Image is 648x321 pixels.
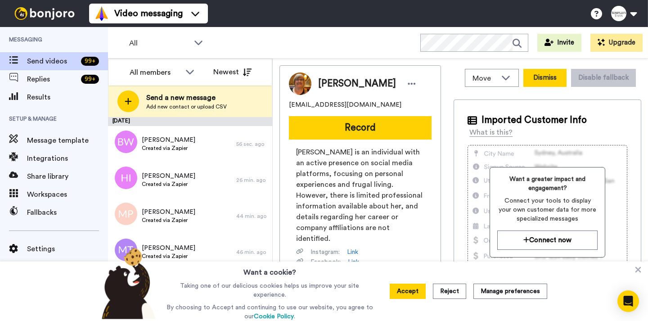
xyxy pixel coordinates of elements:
p: By choosing to Accept and continuing to use our website, you agree to our . [164,303,375,321]
button: Manage preferences [473,284,547,299]
span: Settings [27,244,108,254]
div: 56 sec. ago [236,140,268,148]
img: bj-logo-header-white.svg [11,7,78,20]
span: Message template [27,135,108,146]
span: [PERSON_NAME] [142,244,195,253]
span: [PERSON_NAME] [318,77,396,90]
button: Accept [390,284,426,299]
span: [PERSON_NAME] is an individual with an active presence on social media platforms, focusing on per... [296,147,424,244]
span: Send videos [27,56,77,67]
button: Dismiss [523,69,567,87]
span: [PERSON_NAME] [142,136,195,145]
span: [EMAIL_ADDRESS][DOMAIN_NAME] [289,100,401,109]
span: Results [27,92,108,103]
button: Upgrade [590,34,643,52]
span: Integrations [27,153,108,164]
img: bear-with-cookie.png [94,247,160,319]
img: mp.png [115,203,137,225]
span: Created via Zapier [142,217,195,224]
button: Invite [537,34,581,52]
button: Disable fallback [571,69,636,87]
span: Want a greater impact and engagement? [497,175,598,193]
span: Workspaces [27,189,108,200]
a: Link [347,248,358,257]
div: 26 min. ago [236,176,268,184]
button: Record [289,116,432,140]
a: Cookie Policy [254,313,294,320]
span: All [129,38,189,49]
p: Taking one of our delicious cookies helps us improve your site experience. [164,281,375,299]
button: Connect now [497,231,598,250]
button: Newest [207,63,258,81]
div: 99 + [81,75,99,84]
span: Send a new message [146,92,227,103]
span: Created via Zapier [142,253,195,260]
div: All members [130,67,181,78]
span: Video messaging [114,7,183,20]
div: 46 min. ago [236,249,268,256]
span: Facebook : [310,258,341,267]
span: Add new contact or upload CSV [146,103,227,110]
a: Link [348,258,359,267]
img: hi.png [115,167,137,189]
span: Share library [27,171,108,182]
span: Instagram : [310,248,340,257]
img: bw.png [115,131,137,153]
span: Created via Zapier [142,145,195,152]
img: Image of Donna Beals [289,72,311,95]
button: Reject [433,284,466,299]
span: Imported Customer Info [481,113,587,127]
div: 99 + [81,57,99,66]
div: 44 min. ago [236,212,268,220]
div: [DATE] [108,117,272,126]
img: vm-color.svg [94,6,109,21]
span: [PERSON_NAME] [142,172,195,181]
span: Fallbacks [27,207,108,218]
h3: Want a cookie? [243,262,296,278]
div: Open Intercom Messenger [617,290,639,312]
span: Replies [27,74,77,85]
img: mt.png [115,239,137,261]
span: Connect your tools to display your own customer data for more specialized messages [497,196,598,223]
span: Created via Zapier [142,181,195,188]
span: Move [472,73,497,84]
span: [PERSON_NAME] [142,208,195,217]
div: What is this? [469,127,513,138]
